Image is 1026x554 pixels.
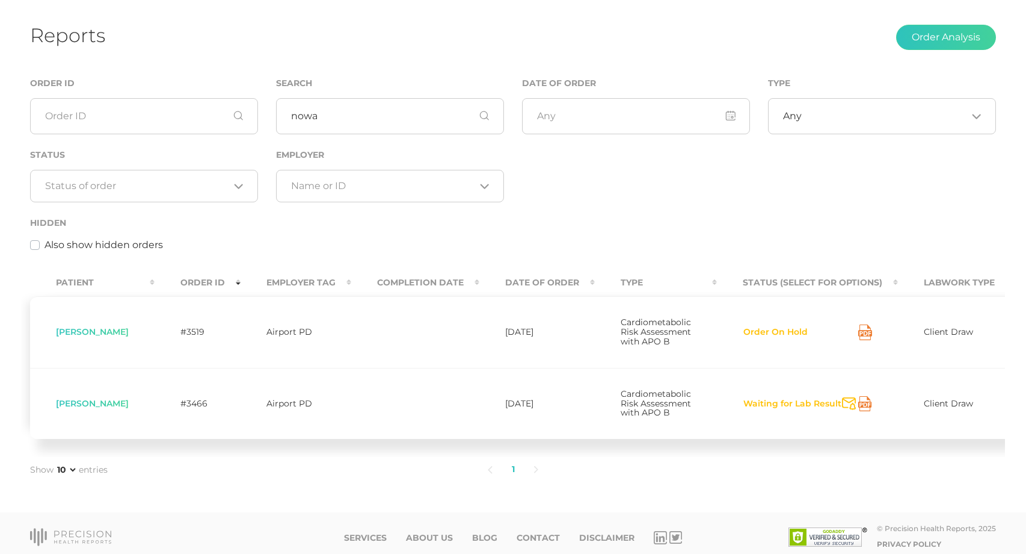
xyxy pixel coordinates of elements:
label: Search [276,78,312,89]
input: Search for option [291,180,475,192]
a: Disclaimer [579,533,634,543]
a: Contact [517,533,560,543]
label: Type [768,78,790,89]
td: #3519 [155,296,241,368]
a: Services [344,533,387,543]
label: Show entries [30,464,108,476]
svg: Send Notification [842,397,856,410]
td: [DATE] [479,368,595,440]
td: [DATE] [479,296,595,368]
div: © Precision Health Reports, 2025 [877,524,996,533]
label: Order ID [30,78,75,89]
h1: Reports [30,23,105,47]
div: Search for option [276,170,504,202]
span: Any [783,110,802,122]
a: Privacy Policy [877,540,941,549]
span: [PERSON_NAME] [56,398,129,409]
input: Search for option [802,110,967,122]
img: SSL site seal - click to verify [788,528,867,547]
th: Patient : activate to sort column ascending [30,269,155,296]
input: First or Last Name [276,98,504,134]
label: Status [30,150,65,160]
th: Employer Tag : activate to sort column ascending [241,269,351,296]
span: Cardiometabolic Risk Assessment with APO B [621,317,691,347]
input: Order ID [30,98,258,134]
td: #3466 [155,368,241,440]
button: Waiting for Lab Result [743,398,842,410]
button: Order On Hold [743,326,808,338]
label: Also show hidden orders [45,238,163,252]
td: Airport PD [241,296,351,368]
input: Any [522,98,750,134]
th: Date Of Order : activate to sort column ascending [479,269,595,296]
div: Search for option [768,98,996,134]
th: Labwork Type : activate to sort column ascending [898,269,1010,296]
input: Search for option [45,180,229,192]
span: Cardiometabolic Risk Assessment with APO B [621,388,691,419]
span: Client Draw [924,326,973,337]
label: Hidden [30,218,66,228]
select: Showentries [55,464,78,476]
span: Client Draw [924,398,973,409]
label: Date of Order [522,78,596,89]
a: Blog [472,533,497,543]
th: Status (Select for Options) : activate to sort column ascending [717,269,898,296]
span: [PERSON_NAME] [56,326,129,337]
th: Order ID : activate to sort column ascending [155,269,241,296]
div: Search for option [30,170,258,202]
td: Airport PD [241,368,351,440]
th: Completion Date : activate to sort column ascending [351,269,479,296]
label: Employer [276,150,324,160]
th: Type : activate to sort column ascending [595,269,717,296]
button: Order Analysis [896,25,996,50]
a: About Us [406,533,453,543]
